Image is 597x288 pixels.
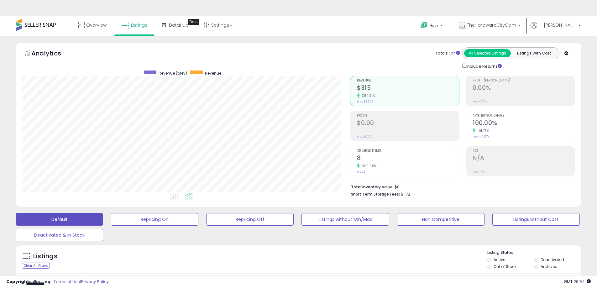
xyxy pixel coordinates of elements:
h2: $0.00 [357,119,459,128]
span: DataHub [169,22,189,28]
button: Repricing On [111,213,198,226]
span: Profit [PERSON_NAME] [473,79,575,82]
span: $1.72 [401,191,410,197]
b: Short Term Storage Fees: [351,191,400,197]
span: Listings [131,22,147,28]
a: TheHardwareCityCom [454,16,525,36]
small: Prev: $69.20 [357,100,374,103]
button: Repricing Off [206,213,294,226]
span: Help [430,23,438,28]
li: $0 [351,183,570,190]
h2: N/A [473,154,575,163]
div: Include Returns [458,62,509,70]
p: Listing States: [487,250,581,256]
span: Revenue (prev) [159,71,187,76]
span: Overview [86,22,107,28]
a: Settings [199,16,237,34]
i: Get Help [420,21,428,29]
a: Listings [117,16,152,34]
h5: Listings [33,252,57,261]
span: Ordered Items [357,149,459,153]
button: Listings With Cost [511,49,557,57]
div: Totals For [436,50,460,56]
h2: 8 [357,154,459,163]
h2: 0.00% [473,84,575,93]
a: Help [416,17,449,36]
a: Overview [74,16,111,34]
span: TheHardwareCityCom [467,22,516,28]
small: Prev: 0.00% [473,100,488,103]
a: Hi [PERSON_NAME] [531,22,581,36]
small: Prev: 49.57% [473,135,490,139]
button: Listings without Min/Max [301,213,389,226]
button: Non Competitive [397,213,484,226]
small: Prev: N/A [473,170,485,174]
button: Listings without Cost [492,213,580,226]
span: Profit [357,114,459,118]
h2: $315 [357,84,459,93]
span: Avg. Buybox Share [473,114,575,118]
h2: 100.00% [473,119,575,128]
button: All Selected Listings [464,49,511,57]
button: Deactivated & In Stock [16,229,103,241]
label: Active [494,257,505,262]
small: 300.00% [360,164,377,168]
h5: Analytics [31,49,73,59]
a: DataHub [157,16,193,34]
span: ROI [473,149,575,153]
span: 2025-09-15 20:54 GMT [564,279,591,285]
div: seller snap | | [6,279,109,285]
small: Prev: $0.00 [357,135,372,139]
small: 101.73% [475,128,489,133]
span: Revenue [357,79,459,82]
span: Revenue [205,71,221,76]
b: Total Inventory Value: [351,184,394,190]
span: Hi [PERSON_NAME] [539,22,576,28]
div: Clear All Filters [22,263,50,269]
label: Archived [541,264,558,269]
strong: Copyright [6,279,29,285]
button: Default [16,213,103,226]
div: Tooltip anchor [188,19,199,25]
label: Deactivated [541,257,564,262]
label: Out of Stock [494,264,516,269]
small: Prev: 2 [357,170,365,174]
small: 354.91% [360,93,375,98]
